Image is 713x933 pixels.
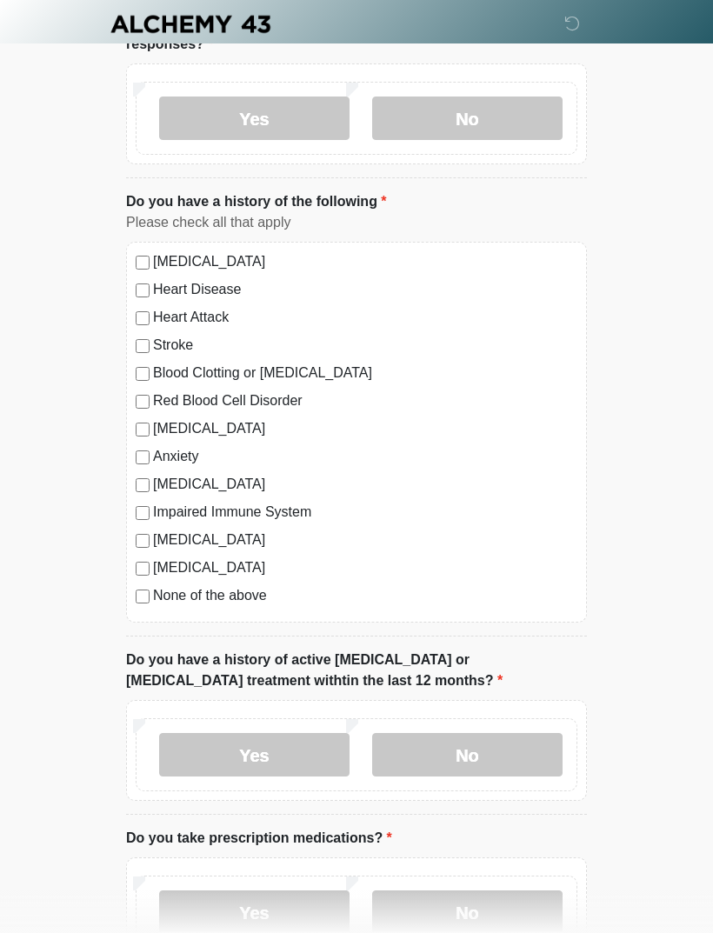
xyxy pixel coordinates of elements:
input: Red Blood Cell Disorder [136,395,150,409]
input: None of the above [136,590,150,603]
label: [MEDICAL_DATA] [153,474,577,495]
label: Yes [159,97,350,140]
input: [MEDICAL_DATA] [136,256,150,270]
label: Yes [159,733,350,776]
label: Stroke [153,335,577,356]
input: [MEDICAL_DATA] [136,534,150,548]
input: [MEDICAL_DATA] [136,562,150,576]
input: Blood Clotting or [MEDICAL_DATA] [136,367,150,381]
label: [MEDICAL_DATA] [153,557,577,578]
input: [MEDICAL_DATA] [136,423,150,437]
label: Red Blood Cell Disorder [153,390,577,411]
label: Do you have a history of the following [126,191,387,212]
input: [MEDICAL_DATA] [136,478,150,492]
label: No [372,733,563,776]
input: Anxiety [136,450,150,464]
label: Anxiety [153,446,577,467]
label: [MEDICAL_DATA] [153,530,577,550]
input: Impaired Immune System [136,506,150,520]
label: Blood Clotting or [MEDICAL_DATA] [153,363,577,383]
input: Heart Attack [136,311,150,325]
label: No [372,97,563,140]
input: Stroke [136,339,150,353]
label: Impaired Immune System [153,502,577,523]
label: [MEDICAL_DATA] [153,251,577,272]
label: Do you take prescription medications? [126,828,392,849]
label: Heart Attack [153,307,577,328]
label: [MEDICAL_DATA] [153,418,577,439]
label: Do you have a history of active [MEDICAL_DATA] or [MEDICAL_DATA] treatment withtin the last 12 mo... [126,650,587,691]
div: Please check all that apply [126,212,587,233]
label: Heart Disease [153,279,577,300]
label: None of the above [153,585,577,606]
input: Heart Disease [136,283,150,297]
img: Alchemy 43 Logo [109,13,272,35]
